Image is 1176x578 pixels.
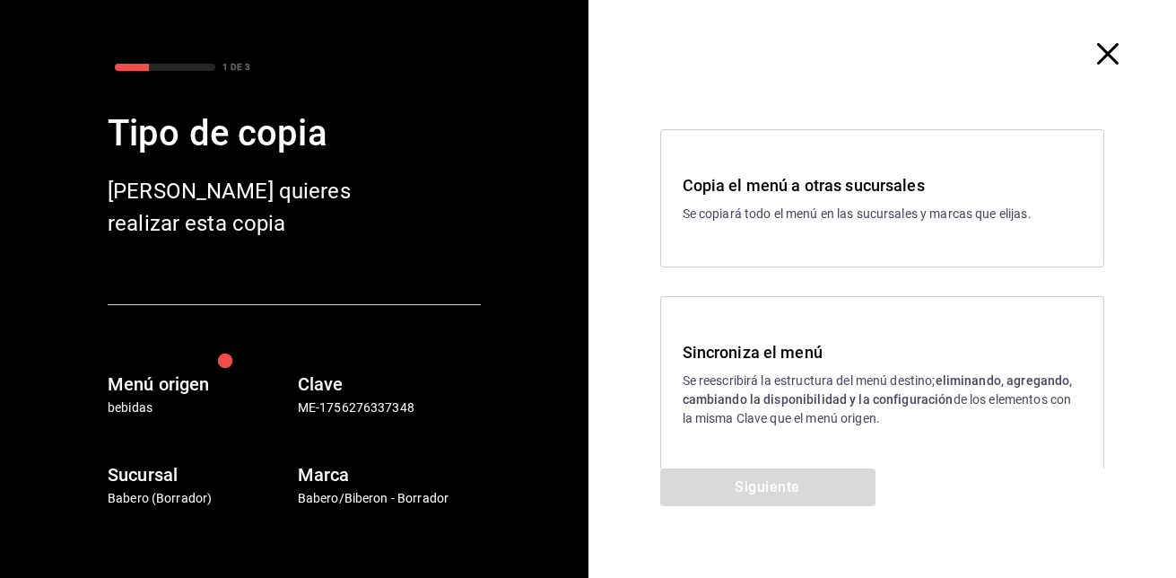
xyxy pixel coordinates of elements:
[298,489,481,508] p: Babero/Biberon - Borrador
[298,370,481,398] h6: Clave
[108,175,395,240] div: [PERSON_NAME] quieres realizar esta copia
[298,460,481,489] h6: Marca
[108,460,291,489] h6: Sucursal
[683,372,1083,428] p: Se reescribirá la estructura del menú destino; de los elementos con la misma Clave que el menú or...
[683,340,1083,364] h3: Sincroniza el menú
[108,398,291,417] p: bebidas
[298,398,481,417] p: ME-1756276337348
[108,107,481,161] div: Tipo de copia
[683,205,1083,223] p: Se copiará todo el menú en las sucursales y marcas que elijas.
[222,60,250,74] div: 1 DE 3
[108,489,291,508] p: Babero (Borrador)
[683,173,1083,197] h3: Copia el menú a otras sucursales
[108,370,291,398] h6: Menú origen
